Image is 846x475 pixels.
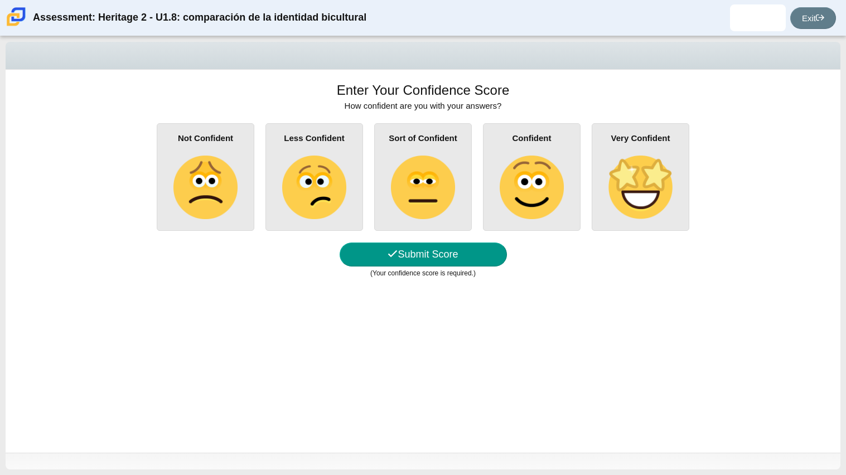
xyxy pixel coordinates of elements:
img: confused-face.png [282,156,346,219]
span: How confident are you with your answers? [345,101,502,110]
h1: Enter Your Confidence Score [337,81,510,100]
a: Carmen School of Science & Technology [4,21,28,30]
button: Submit Score [340,243,507,266]
img: slightly-smiling-face.png [500,156,563,219]
img: jonathan.trejovena.Lj5czM [749,9,767,27]
div: Assessment: Heritage 2 - U1.8: comparación de la identidad bicultural [33,4,366,31]
b: Confident [513,133,552,143]
img: Carmen School of Science & Technology [4,5,28,28]
b: Not Confident [178,133,233,143]
a: Exit [790,7,836,29]
img: star-struck-face.png [608,156,672,219]
b: Sort of Confident [389,133,457,143]
b: Very Confident [611,133,670,143]
small: (Your confidence score is required.) [370,269,476,277]
img: neutral-face.png [391,156,455,219]
b: Less Confident [284,133,344,143]
img: slightly-frowning-face.png [173,156,237,219]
